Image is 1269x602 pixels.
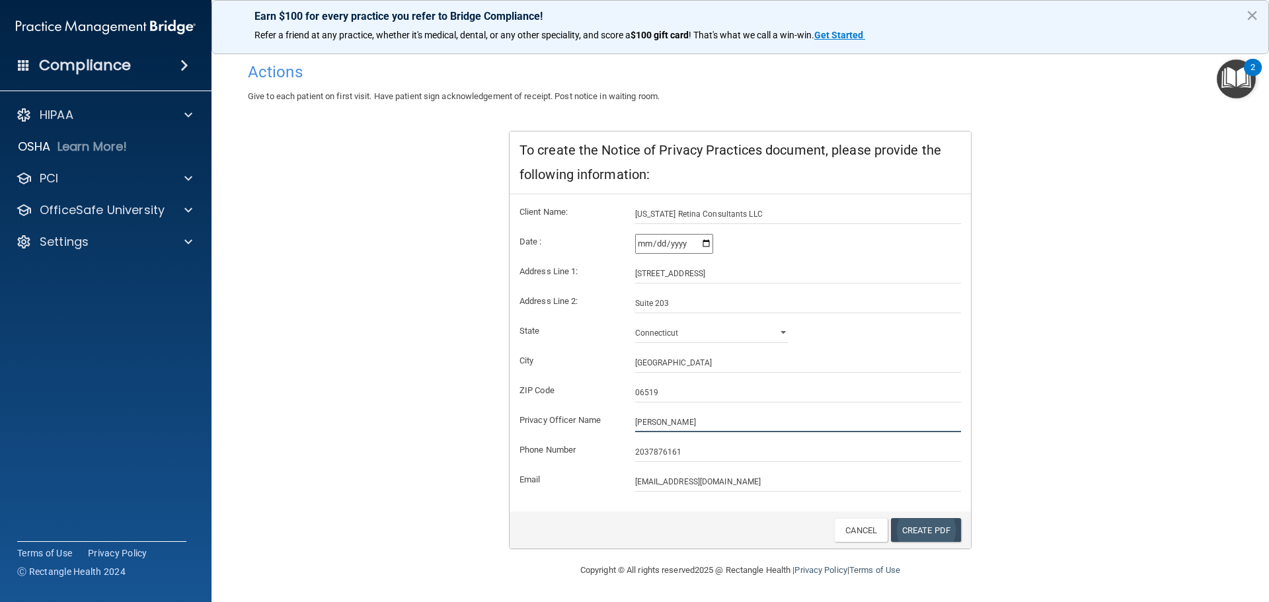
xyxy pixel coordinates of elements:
[510,204,625,220] label: Client Name:
[18,139,51,155] p: OSHA
[510,412,625,428] label: Privacy Officer Name
[248,63,1233,81] h4: Actions
[510,234,625,250] label: Date :
[16,14,196,40] img: PMB logo
[510,353,625,369] label: City
[510,293,625,309] label: Address Line 2:
[88,546,147,560] a: Privacy Policy
[510,132,971,194] div: To create the Notice of Privacy Practices document, please provide the following information:
[16,234,192,250] a: Settings
[1246,5,1258,26] button: Close
[17,546,72,560] a: Terms of Use
[631,30,689,40] strong: $100 gift card
[254,10,1226,22] p: Earn $100 for every practice you refer to Bridge Compliance!
[1250,67,1255,85] div: 2
[499,549,981,591] div: Copyright © All rights reserved 2025 @ Rectangle Health | |
[814,30,865,40] a: Get Started
[17,565,126,578] span: Ⓒ Rectangle Health 2024
[16,202,192,218] a: OfficeSafe University
[635,383,962,402] input: _____
[510,442,625,458] label: Phone Number
[58,139,128,155] p: Learn More!
[510,472,625,488] label: Email
[794,565,847,575] a: Privacy Policy
[510,383,625,398] label: ZIP Code
[40,234,89,250] p: Settings
[40,170,58,186] p: PCI
[510,264,625,280] label: Address Line 1:
[40,202,165,218] p: OfficeSafe University
[510,323,625,339] label: State
[16,107,192,123] a: HIPAA
[16,170,192,186] a: PCI
[814,30,863,40] strong: Get Started
[891,518,961,543] a: Create PDF
[40,107,73,123] p: HIPAA
[834,518,888,543] a: Cancel
[39,56,131,75] h4: Compliance
[254,30,631,40] span: Refer a friend at any practice, whether it's medical, dental, or any other speciality, and score a
[689,30,814,40] span: ! That's what we call a win-win.
[248,91,660,101] span: Give to each patient on first visit. Have patient sign acknowledgement of receipt. Post notice in...
[1217,59,1256,98] button: Open Resource Center, 2 new notifications
[849,565,900,575] a: Terms of Use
